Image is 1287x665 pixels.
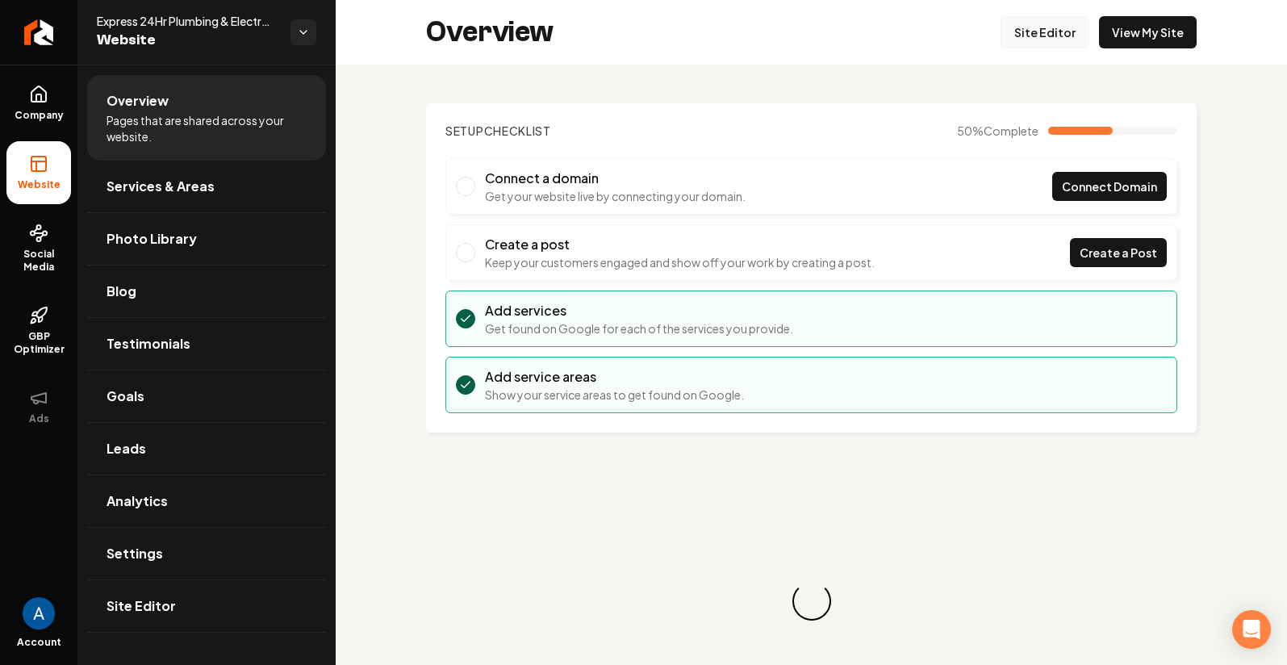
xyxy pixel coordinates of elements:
h3: Add service areas [485,367,744,387]
span: Setup [445,123,484,138]
span: Leads [107,439,146,458]
img: Andrew Magana [23,597,55,629]
h2: Checklist [445,123,551,139]
span: Testimonials [107,334,190,353]
span: Connect Domain [1062,178,1157,195]
span: Overview [107,91,169,111]
a: Goals [87,370,326,422]
a: Photo Library [87,213,326,265]
a: Leads [87,423,326,475]
img: Rebolt Logo [24,19,54,45]
a: Connect Domain [1052,172,1167,201]
p: Show your service areas to get found on Google. [485,387,744,403]
a: Social Media [6,211,71,286]
a: Testimonials [87,318,326,370]
span: 50 % [957,123,1038,139]
span: Website [11,178,67,191]
a: Company [6,72,71,135]
a: Create a Post [1070,238,1167,267]
a: Site Editor [87,580,326,632]
span: Complete [984,123,1038,138]
span: Website [97,29,278,52]
p: Keep your customers engaged and show off your work by creating a post. [485,254,875,270]
span: Analytics [107,491,168,511]
button: Open user button [23,597,55,629]
a: Blog [87,266,326,317]
p: Get your website live by connecting your domain. [485,188,746,204]
a: Analytics [87,475,326,527]
span: Services & Areas [107,177,215,196]
h3: Create a post [485,235,875,254]
a: Services & Areas [87,161,326,212]
span: Express 24Hr Plumbing & Electrical [97,13,278,29]
span: Goals [107,387,144,406]
div: Open Intercom Messenger [1232,610,1271,649]
span: Site Editor [107,596,176,616]
a: View My Site [1099,16,1197,48]
a: GBP Optimizer [6,293,71,369]
span: Settings [107,544,163,563]
button: Ads [6,375,71,438]
span: Ads [23,412,56,425]
div: Loading [792,582,831,621]
span: Account [17,636,61,649]
span: Blog [107,282,136,301]
span: Social Media [6,248,71,274]
h2: Overview [426,16,554,48]
h3: Add services [485,301,793,320]
h3: Connect a domain [485,169,746,188]
p: Get found on Google for each of the services you provide. [485,320,793,337]
span: Pages that are shared across your website. [107,112,307,144]
span: Company [8,109,70,122]
span: Photo Library [107,229,197,249]
a: Site Editor [1001,16,1089,48]
span: GBP Optimizer [6,330,71,356]
span: Create a Post [1080,245,1157,261]
a: Settings [87,528,326,579]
